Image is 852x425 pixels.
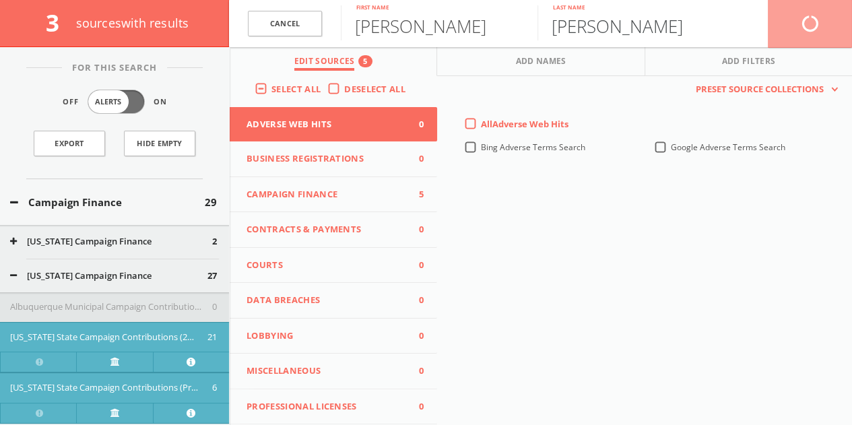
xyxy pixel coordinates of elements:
span: Bing Adverse Terms Search [481,141,585,153]
button: Data Breaches0 [230,283,437,319]
button: Campaign Finance [10,195,205,210]
button: Edit Sources5 [230,47,437,76]
span: 27 [207,269,217,283]
button: Preset Source Collections [689,83,839,96]
button: Campaign Finance5 [230,177,437,213]
a: Cancel [248,11,322,37]
span: 0 [403,329,424,343]
button: Add Filters [645,47,852,76]
span: 0 [403,400,424,414]
span: 29 [205,195,217,210]
span: Courts [247,259,403,272]
a: Verify at source [76,403,152,423]
button: Albuquerque Municipal Campaign Contributions [10,300,212,314]
button: Courts0 [230,248,437,284]
button: Professional Licenses0 [230,389,437,425]
span: Off [63,96,79,108]
span: All Adverse Web Hits [481,118,568,130]
span: Preset Source Collections [689,83,830,96]
span: 2 [212,235,217,249]
span: Select All [271,83,321,95]
a: Verify at source [76,352,152,372]
span: 0 [403,259,424,272]
button: [US_STATE] State Campaign Contributions (Pre-2020) [10,381,212,395]
span: Add Names [516,55,566,71]
span: On [154,96,167,108]
span: Data Breaches [247,294,403,307]
span: Add Filters [722,55,776,71]
span: Lobbying [247,329,403,343]
button: Adverse Web Hits0 [230,107,437,142]
span: Campaign Finance [247,188,403,201]
button: Add Names [437,47,645,76]
button: [US_STATE] Campaign Finance [10,269,207,283]
span: Miscellaneous [247,364,403,378]
span: 6 [212,381,217,395]
span: 5 [403,188,424,201]
button: Business Registrations0 [230,141,437,177]
span: Edit Sources [294,55,355,71]
span: source s with results [76,15,189,31]
span: 21 [207,331,217,344]
span: Google Adverse Terms Search [671,141,785,153]
a: Export [34,131,105,156]
span: 3 [46,7,71,38]
span: 0 [403,364,424,378]
button: Contracts & Payments0 [230,212,437,248]
span: 0 [403,152,424,166]
span: 0 [403,294,424,307]
span: Business Registrations [247,152,403,166]
button: Lobbying0 [230,319,437,354]
span: Professional Licenses [247,400,403,414]
span: Adverse Web Hits [247,118,403,131]
span: Contracts & Payments [247,223,403,236]
button: [US_STATE] Campaign Finance [10,235,212,249]
span: 0 [403,118,424,131]
span: 0 [403,223,424,236]
button: Hide Empty [124,131,195,156]
button: Miscellaneous0 [230,354,437,389]
div: 5 [358,55,372,67]
button: [US_STATE] State Campaign Contributions (2020 - Present) [10,331,207,344]
span: 0 [212,300,217,314]
span: For This Search [62,61,167,75]
span: Deselect All [344,83,405,95]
